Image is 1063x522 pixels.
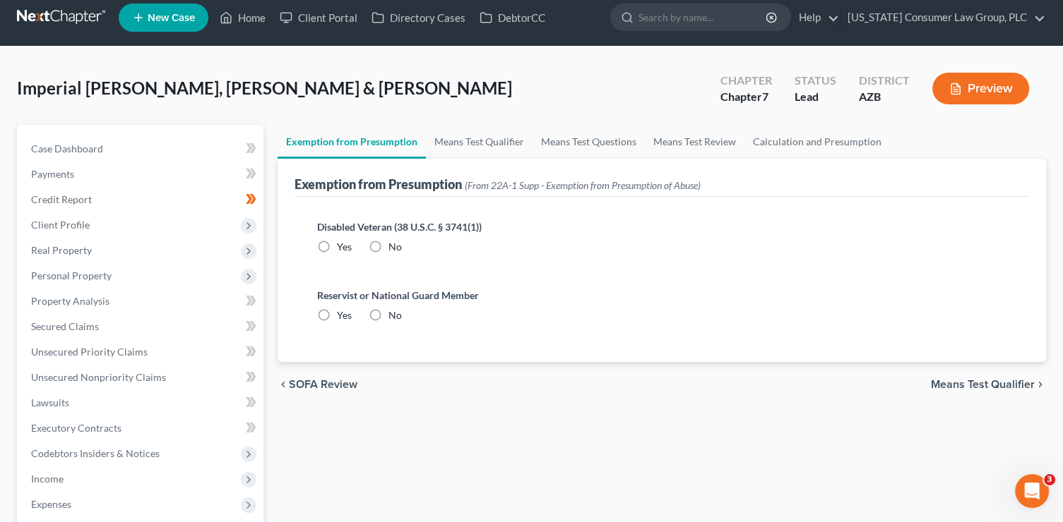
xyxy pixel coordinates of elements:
div: District [859,73,910,89]
span: Yes [337,309,352,321]
div: Lead [795,89,836,105]
button: chevron_left SOFA Review [278,379,357,390]
span: Credit Report [31,193,92,205]
span: Real Property [31,244,92,256]
a: Client Portal [273,5,364,30]
a: Secured Claims [20,314,263,339]
span: Means Test Qualifier [931,379,1035,390]
span: Case Dashboard [31,142,103,154]
span: 3 [1044,474,1055,485]
a: Means Test Qualifier [426,125,533,159]
span: No [388,309,402,321]
div: AZB [859,89,910,105]
span: Unsecured Nonpriority Claims [31,371,166,383]
a: Executory Contracts [20,415,263,441]
a: DebtorCC [473,5,552,30]
input: Search by name... [639,4,768,30]
span: Codebtors Insiders & Notices [31,447,160,459]
i: chevron_left [278,379,289,390]
a: Unsecured Nonpriority Claims [20,365,263,390]
span: Lawsuits [31,396,69,408]
a: Means Test Review [645,125,744,159]
a: Means Test Questions [533,125,645,159]
a: Payments [20,162,263,187]
span: No [388,241,402,253]
span: 7 [762,90,768,103]
span: Yes [337,241,352,253]
span: Unsecured Priority Claims [31,346,148,358]
a: Help [792,5,839,30]
span: Property Analysis [31,295,109,307]
button: Preview [932,73,1029,104]
span: Imperial [PERSON_NAME], [PERSON_NAME] & [PERSON_NAME] [17,78,512,98]
a: Property Analysis [20,289,263,314]
a: Home [213,5,273,30]
a: Calculation and Presumption [744,125,890,159]
a: [US_STATE] Consumer Law Group, PLC [841,5,1045,30]
span: Secured Claims [31,320,99,332]
span: Payments [31,168,74,180]
button: Means Test Qualifier chevron_right [931,379,1046,390]
span: SOFA Review [289,379,357,390]
span: Executory Contracts [31,422,121,434]
span: Client Profile [31,219,90,231]
a: Exemption from Presumption [278,125,426,159]
span: Expenses [31,498,71,510]
span: New Case [148,13,195,23]
iframe: Intercom live chat [1015,474,1049,508]
span: (From 22A-1 Supp - Exemption from Presumption of Abuse) [465,179,701,191]
a: Credit Report [20,187,263,212]
span: Personal Property [31,269,112,281]
div: Chapter [720,89,772,105]
label: Disabled Veteran (38 U.S.C. § 3741(1)) [317,219,1006,234]
span: Income [31,473,64,485]
label: Reservist or National Guard Member [317,288,1006,303]
a: Case Dashboard [20,136,263,162]
div: Exemption from Presumption [295,176,701,193]
a: Directory Cases [364,5,473,30]
i: chevron_right [1035,379,1046,390]
div: Chapter [720,73,772,89]
a: Lawsuits [20,390,263,415]
div: Status [795,73,836,89]
a: Unsecured Priority Claims [20,339,263,365]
